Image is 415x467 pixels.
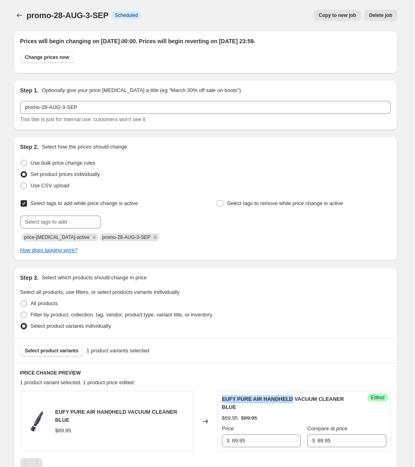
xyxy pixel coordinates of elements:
[20,274,39,282] h2: Step 3.
[25,409,49,433] img: 1_bb3fc4d9-a511-41b5-a128-8631ca7d5891_80x.jpg
[31,323,111,329] span: Select product variants individually
[20,370,391,376] h6: PRICE CHANGE PREVIEW
[307,425,348,431] span: Compare at price
[222,425,234,431] span: Price
[55,409,177,423] span: EUFY PURE AIR HANDHELD VACUUM CLEANER BLUE
[42,86,241,94] p: Optionally give your price [MEDICAL_DATA] a title (eg "March 30% off sale on boots")
[86,347,149,355] span: 1 product variants selected
[31,182,69,188] span: Use CSV upload
[90,234,98,241] button: Remove price-change-job-active
[31,312,212,318] span: Filter by product, collection, tag, vendor, product type, variant title, or inventory
[20,289,180,295] span: Select all products, use filters, or select products variants individually
[20,143,39,151] h2: Step 2.
[42,274,147,282] p: Select which products should change in price
[31,200,138,206] span: Select tags to add while price change is active
[31,171,100,177] span: Set product prices individually
[314,10,361,21] button: Copy to new job
[369,12,392,19] span: Delete job
[222,396,344,410] span: EUFY PURE AIR HANDHELD VACUUM CLEANER BLUE
[115,12,138,19] span: Scheduled
[222,414,238,422] div: $69.95
[20,345,84,356] button: Select product variants
[31,300,58,306] span: All products
[364,10,397,21] button: Delete job
[42,143,127,151] p: Select how the prices should change
[55,427,71,435] div: $89.95
[151,234,159,241] button: Remove promo-28-AUG-3-SEP
[27,11,109,20] span: promo-28-AUG-3-SEP
[371,394,384,401] span: Edited
[20,101,391,114] input: 30% off holiday sale
[227,438,230,444] span: $
[312,438,315,444] span: $
[227,200,343,206] span: Select tags to remove while price change is active
[20,37,391,45] h2: Prices will begin changing on [DATE] 00:00. Prices will begin reverting on [DATE] 23:59.
[20,379,135,385] span: 1 product variant selected. 1 product price edited:
[24,235,90,240] span: price-change-job-active
[25,348,79,354] span: Select product variants
[31,160,95,166] span: Use bulk price change rules
[20,86,39,94] h2: Step 1.
[20,116,145,122] span: This title is just for internal use, customers won't see it
[14,10,25,21] button: Price change jobs
[20,216,101,228] input: Select tags to add
[241,414,257,422] strike: $89.95
[20,52,74,63] button: Change prices now
[102,235,151,240] span: promo-28-AUG-3-SEP
[319,12,356,19] span: Copy to new job
[25,54,69,61] span: Change prices now
[20,247,78,253] a: How does tagging work?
